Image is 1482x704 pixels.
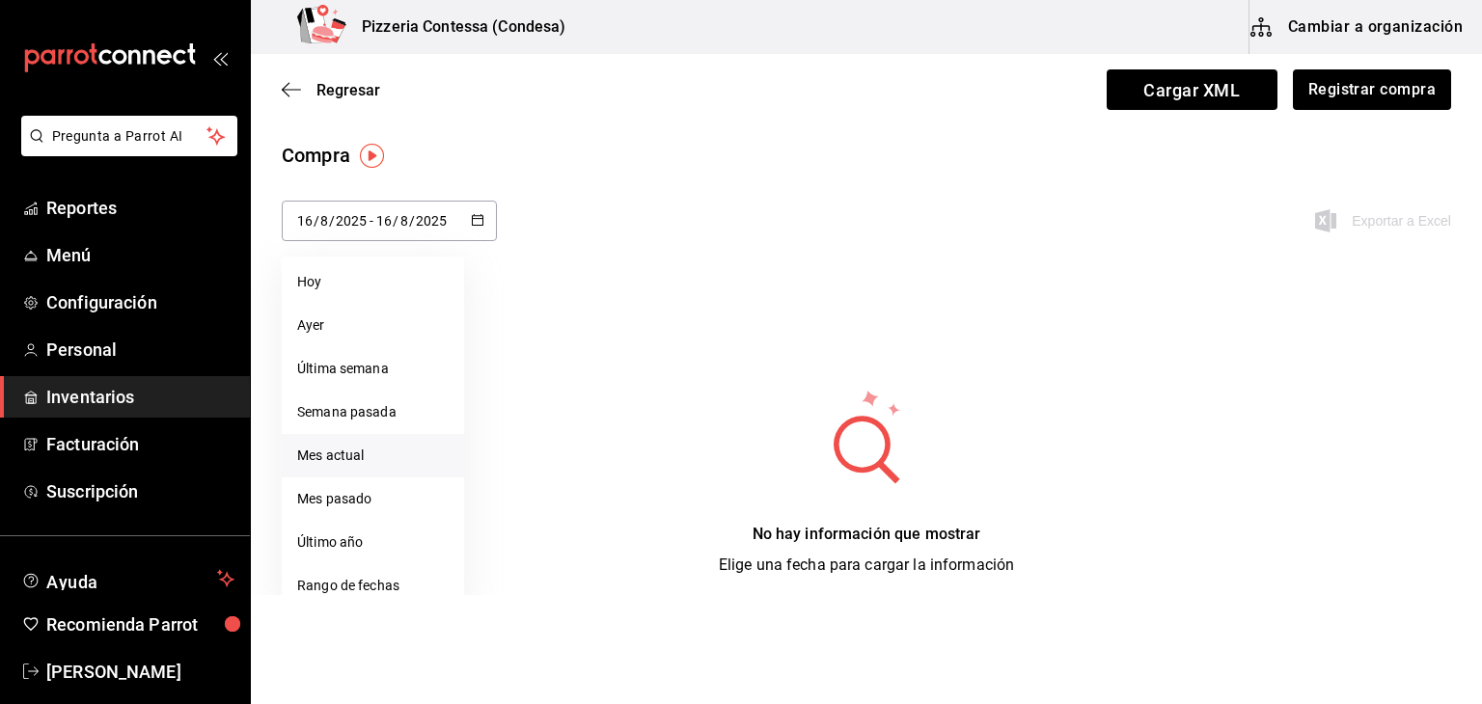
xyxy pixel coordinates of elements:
[329,213,335,229] span: /
[719,555,1015,574] span: Elige una fecha para cargar la información
[282,564,464,608] li: Rango de fechas
[409,213,415,229] span: /
[282,391,464,434] li: Semana pasada
[375,213,393,229] input: Day
[46,431,234,457] span: Facturación
[46,337,234,363] span: Personal
[282,521,464,564] li: Último año
[282,304,464,347] li: Ayer
[360,144,384,168] img: Tooltip marker
[14,140,237,160] a: Pregunta a Parrot AI
[1107,69,1277,110] span: Cargar XML
[296,213,314,229] input: Day
[314,213,319,229] span: /
[335,213,368,229] input: Year
[46,384,234,410] span: Inventarios
[319,213,329,229] input: Month
[282,347,464,391] li: Última semana
[46,289,234,315] span: Configuración
[393,213,398,229] span: /
[719,523,1015,546] div: No hay información que mostrar
[52,126,207,147] span: Pregunta a Parrot AI
[282,434,464,477] li: Mes actual
[282,477,464,521] li: Mes pasado
[316,81,380,99] span: Regresar
[46,242,234,268] span: Menú
[399,213,409,229] input: Month
[415,213,448,229] input: Year
[21,116,237,156] button: Pregunta a Parrot AI
[46,567,209,590] span: Ayuda
[46,659,234,685] span: [PERSON_NAME]
[46,611,234,637] span: Recomienda Parrot
[1293,69,1451,110] button: Registrar compra
[282,81,380,99] button: Regresar
[370,213,373,229] span: -
[282,141,350,170] div: Compra
[346,15,566,39] h3: Pizzeria Contessa (Condesa)
[46,195,234,221] span: Reportes
[46,478,234,504] span: Suscripción
[212,50,228,66] button: open_drawer_menu
[282,260,464,304] li: Hoy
